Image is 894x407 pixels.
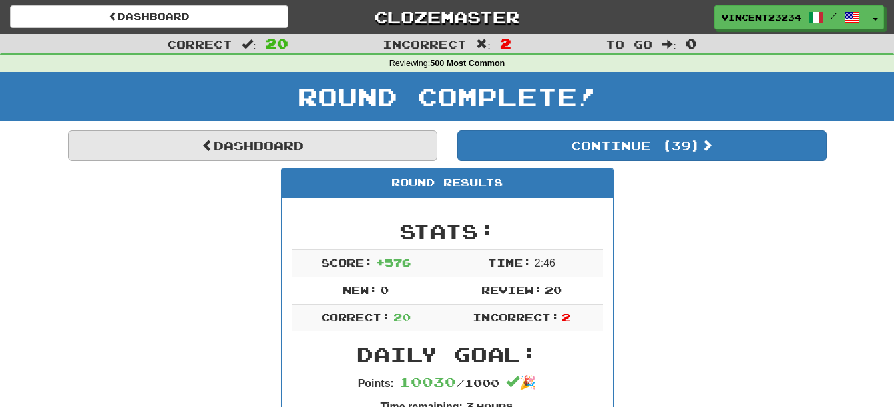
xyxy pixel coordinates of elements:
span: Incorrect [383,37,467,51]
span: : [242,39,256,50]
a: Clozemaster [308,5,586,29]
span: 20 [545,283,562,296]
span: 20 [393,311,411,323]
span: Correct: [321,311,390,323]
a: Vincent23234 / [714,5,867,29]
span: To go [606,37,652,51]
h2: Stats: [292,221,603,243]
strong: 500 Most Common [430,59,505,68]
span: New: [343,283,377,296]
span: 0 [686,35,697,51]
span: 2 [500,35,511,51]
span: Vincent23234 [722,11,801,23]
button: Continue (39) [457,130,827,161]
span: / 1000 [399,376,499,389]
span: Review: [481,283,542,296]
h2: Daily Goal: [292,344,603,366]
span: 0 [380,283,389,296]
span: 2 [562,311,570,323]
span: + 576 [376,256,411,269]
span: 20 [266,35,288,51]
a: Dashboard [68,130,437,161]
span: Correct [167,37,232,51]
span: : [476,39,491,50]
span: Incorrect: [473,311,559,323]
h1: Round Complete! [5,83,889,110]
span: 2 : 46 [535,257,555,269]
strong: Points: [358,378,394,389]
span: : [662,39,676,50]
span: 🎉 [506,375,536,390]
span: Score: [321,256,373,269]
span: Time: [488,256,531,269]
div: Round Results [282,168,613,198]
span: 10030 [399,374,456,390]
span: / [831,11,837,20]
a: Dashboard [10,5,288,28]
